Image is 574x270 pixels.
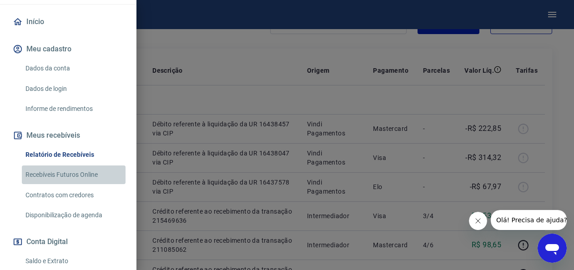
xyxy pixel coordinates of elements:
[491,210,567,230] iframe: Mensagem da empresa
[11,39,126,59] button: Meu cadastro
[22,206,126,225] a: Disponibilização de agenda
[11,125,126,145] button: Meus recebíveis
[538,234,567,263] iframe: Botão para abrir a janela de mensagens
[22,145,126,164] a: Relatório de Recebíveis
[22,165,126,184] a: Recebíveis Futuros Online
[469,212,487,230] iframe: Fechar mensagem
[11,12,126,32] a: Início
[22,59,126,78] a: Dados da conta
[5,6,76,14] span: Olá! Precisa de ajuda?
[22,100,126,118] a: Informe de rendimentos
[11,232,126,252] button: Conta Digital
[22,186,126,205] a: Contratos com credores
[22,80,126,98] a: Dados de login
